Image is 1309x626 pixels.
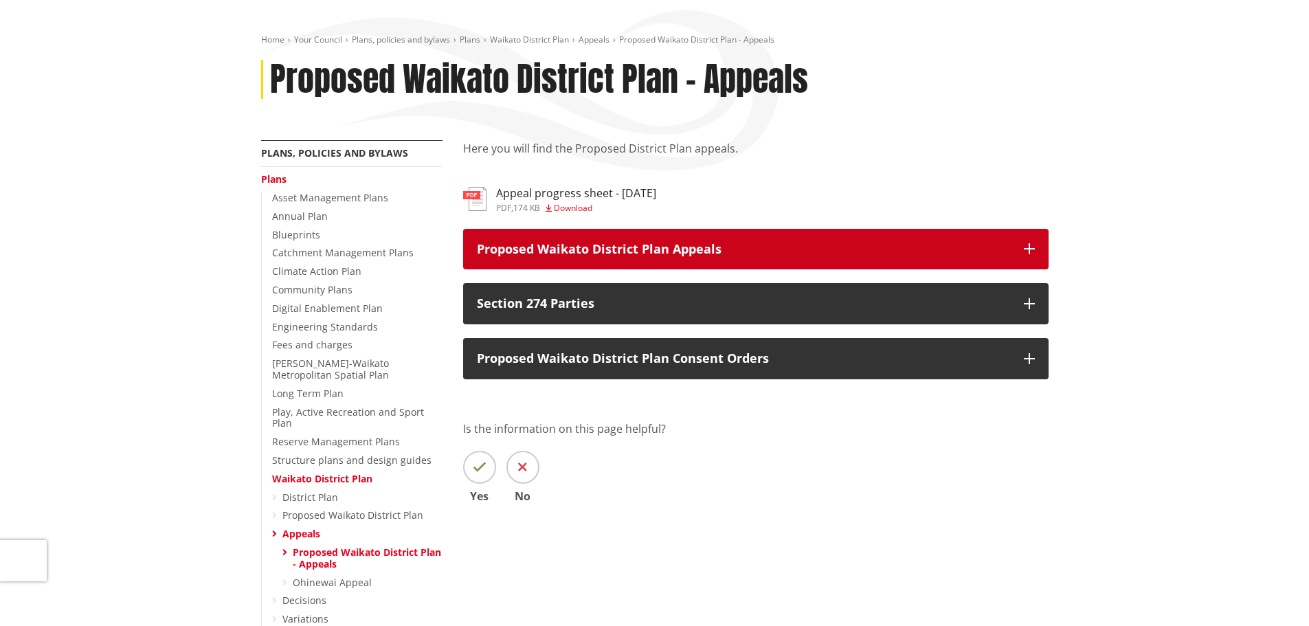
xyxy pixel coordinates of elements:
nav: breadcrumb [261,34,1049,46]
img: document-pdf.svg [463,187,486,211]
a: Plans, policies and bylaws [352,34,450,45]
a: Decisions [282,594,326,607]
p: Proposed Waikato District Plan Consent Orders [477,352,1010,366]
a: Waikato District Plan [490,34,569,45]
a: Your Council [294,34,342,45]
a: Plans, policies and bylaws [261,146,408,159]
a: [PERSON_NAME]-Waikato Metropolitan Spatial Plan [272,357,389,381]
a: Plans [460,34,480,45]
a: Community Plans [272,283,353,296]
iframe: Messenger Launcher [1246,568,1295,618]
a: Blueprints [272,228,320,241]
p: Is the information on this page helpful? [463,421,1049,437]
h3: Appeal progress sheet - [DATE] [496,187,656,200]
h1: Proposed Waikato District Plan - Appeals [270,60,808,100]
p: Proposed Waikato District Plan Appeals [477,243,1010,256]
a: Digital Enablement Plan [272,302,383,315]
a: Home [261,34,284,45]
a: Long Term Plan [272,387,344,400]
button: Section 274 Parties [463,283,1049,324]
a: Engineering Standards [272,320,378,333]
p: Section 274 Parties [477,297,1010,311]
a: Play, Active Recreation and Sport Plan [272,405,424,430]
a: Appeals [579,34,609,45]
a: Appeals [282,527,320,540]
button: Proposed Waikato District Plan Appeals [463,229,1049,270]
a: Variations [282,612,328,625]
span: 174 KB [513,202,540,214]
a: Catchment Management Plans [272,246,414,259]
span: Download [554,202,592,214]
div: , [496,204,656,212]
a: Proposed Waikato District Plan - Appeals [293,546,441,570]
a: Plans [261,172,287,186]
a: Appeal progress sheet - [DATE] pdf,174 KB Download [463,187,656,212]
p: Here you will find the Proposed District Plan appeals. [463,140,1049,173]
a: Proposed Waikato District Plan [282,508,423,522]
span: Yes [463,491,496,502]
span: No [506,491,539,502]
a: Fees and charges [272,338,353,351]
a: District Plan [282,491,338,504]
a: Annual Plan [272,210,328,223]
a: Climate Action Plan [272,265,361,278]
a: Structure plans and design guides [272,454,432,467]
a: Reserve Management Plans [272,435,400,448]
button: Proposed Waikato District Plan Consent Orders [463,338,1049,379]
a: Ohinewai Appeal [293,576,372,589]
a: Waikato District Plan [272,472,372,485]
a: Asset Management Plans [272,191,388,204]
span: Proposed Waikato District Plan - Appeals [619,34,774,45]
span: pdf [496,202,511,214]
